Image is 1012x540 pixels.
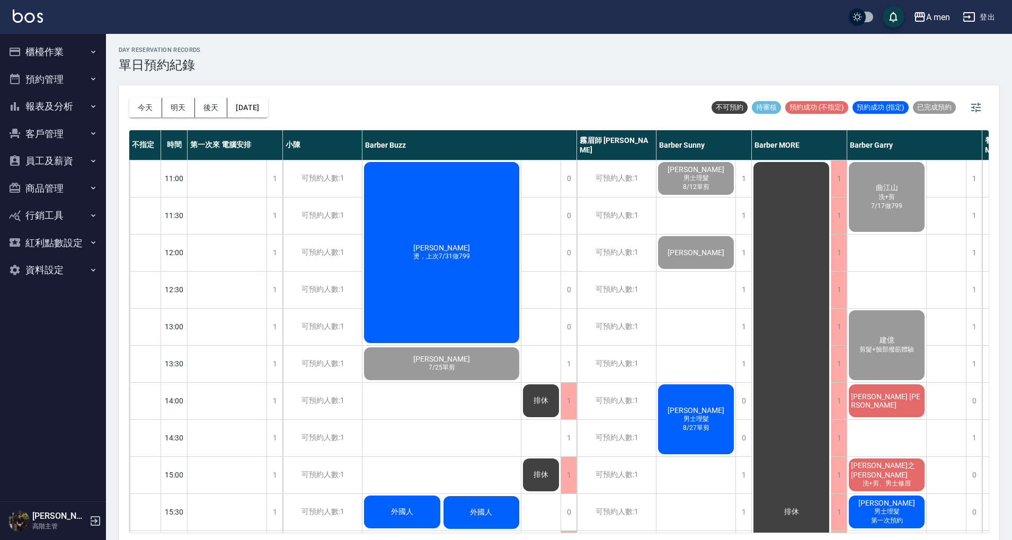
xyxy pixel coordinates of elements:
div: 第一次來 電腦安排 [188,130,283,160]
div: 可預約人數:1 [577,197,656,234]
div: 0 [561,494,576,530]
div: 0 [966,494,982,530]
img: Logo [13,10,43,23]
div: 可預約人數:1 [577,346,656,382]
button: 明天 [162,98,195,118]
button: 紅利點數設定 [4,229,102,257]
span: 剪髮+臉部撥筋體驗 [857,345,916,354]
span: 排休 [531,396,551,406]
div: Barber Buzz [362,130,577,160]
div: 1 [831,346,847,382]
div: 可預約人數:1 [283,457,362,493]
div: 1 [267,160,282,197]
span: 排休 [782,507,801,517]
span: 男士理髮 [681,415,711,424]
div: 12:30 [161,271,188,308]
div: 13:00 [161,308,188,345]
div: 可預約人數:1 [283,346,362,382]
div: 12:00 [161,234,188,271]
button: 員工及薪資 [4,147,102,175]
span: 洗+剪 [876,193,897,202]
div: 1 [735,235,751,271]
span: 燙，上次7/31做799 [411,252,472,261]
span: 8/27單剪 [681,424,712,433]
span: 曲江山 [874,183,900,193]
div: 14:00 [161,382,188,419]
div: 1 [561,457,576,493]
div: 1 [831,197,847,234]
p: 高階主管 [32,521,86,531]
div: 0 [966,457,982,493]
div: 15:00 [161,456,188,493]
div: 可預約人數:1 [577,160,656,197]
button: 行銷工具 [4,202,102,229]
div: 1 [267,272,282,308]
div: 1 [735,197,751,234]
div: 1 [831,383,847,419]
div: 可預約人數:1 [577,494,656,530]
div: 0 [561,197,576,234]
div: Barber Sunny [656,130,752,160]
div: 1 [735,457,751,493]
div: 0 [561,272,576,308]
div: 不指定 [129,130,161,160]
div: 1 [735,494,751,530]
div: 可預約人數:1 [577,383,656,419]
button: 後天 [195,98,228,118]
div: 1 [267,309,282,345]
div: 1 [966,160,982,197]
div: 14:30 [161,419,188,456]
div: 1 [267,420,282,456]
div: 可預約人數:1 [283,272,362,308]
div: 1 [735,309,751,345]
div: 11:30 [161,197,188,234]
div: 可預約人數:1 [577,457,656,493]
div: 11:00 [161,160,188,197]
div: 1 [735,346,751,382]
button: save [883,6,904,28]
div: 1 [966,420,982,456]
div: 1 [966,346,982,382]
div: 可預約人數:1 [283,309,362,345]
div: 1 [966,197,982,234]
div: 1 [267,457,282,493]
div: 可預約人數:1 [283,160,362,197]
span: 預約成功 (指定) [853,103,909,112]
span: [PERSON_NAME] [665,406,726,415]
div: 1 [267,197,282,234]
div: 1 [831,272,847,308]
div: 1 [561,383,576,419]
span: [PERSON_NAME] [411,244,472,252]
h3: 單日預約紀錄 [119,58,201,73]
h2: day Reservation records [119,47,201,53]
div: 1 [267,235,282,271]
button: A men [909,6,954,28]
div: 可預約人數:1 [577,235,656,271]
button: 報表及分析 [4,93,102,120]
div: 1 [561,346,576,382]
span: 不可預約 [712,103,748,112]
span: [PERSON_NAME]之 [PERSON_NAME] [849,461,925,479]
span: [PERSON_NAME] [856,499,917,507]
div: 1 [735,272,751,308]
span: [PERSON_NAME] [PERSON_NAME] [849,392,925,409]
div: 1 [966,309,982,345]
span: [PERSON_NAME] [411,355,472,363]
span: 男士理髮 [872,507,902,516]
div: 0 [735,420,751,456]
span: [PERSON_NAME] [665,248,726,257]
div: 1 [831,457,847,493]
div: 可預約人數:1 [283,383,362,419]
div: 1 [267,383,282,419]
div: 可預約人數:1 [283,197,362,234]
div: 1 [561,420,576,456]
div: 0 [561,235,576,271]
span: 待審核 [752,103,781,112]
span: 男士理髮 [681,174,711,183]
div: Barber MORE [752,130,847,160]
span: 洗+剪、男士修眉 [860,479,913,488]
span: [PERSON_NAME] [665,165,726,174]
div: 1 [966,235,982,271]
button: 資料設定 [4,256,102,284]
div: 0 [561,309,576,345]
